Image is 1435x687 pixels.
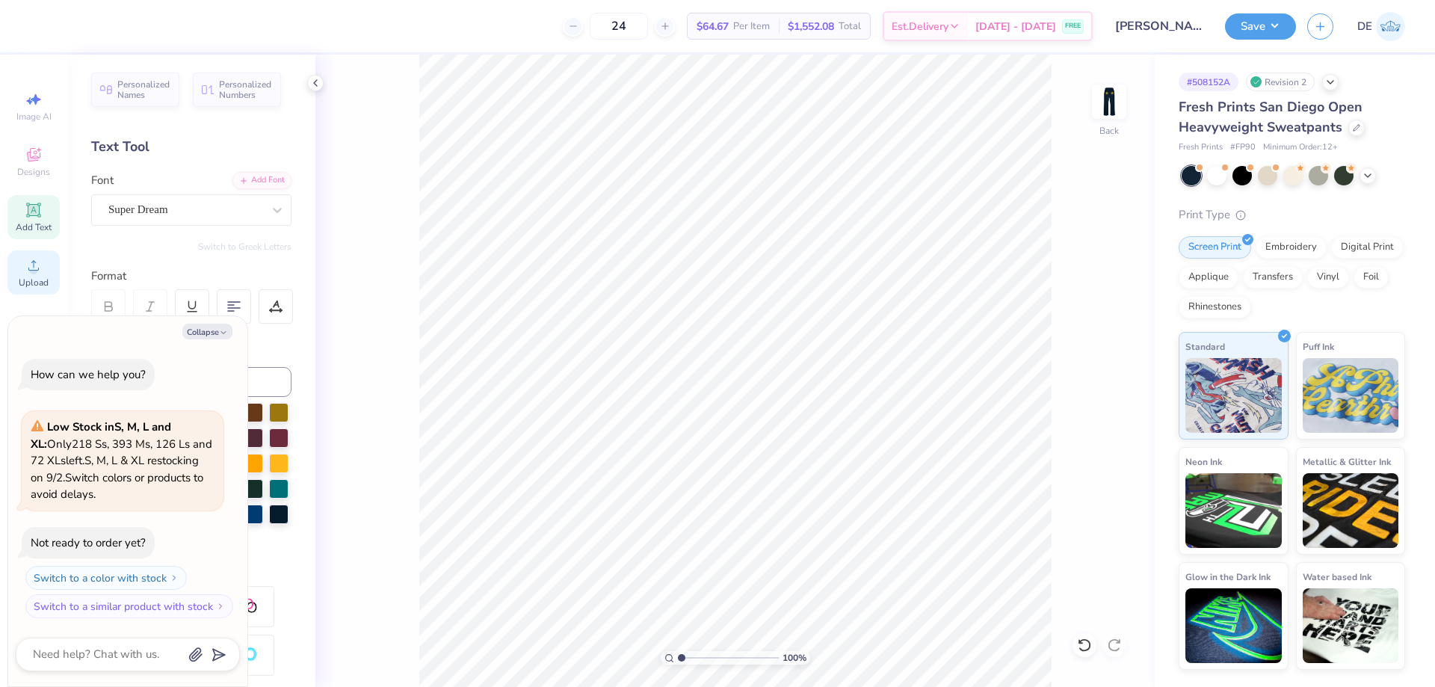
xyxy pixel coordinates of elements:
[1357,18,1372,35] span: DE
[1185,339,1225,354] span: Standard
[1065,21,1081,31] span: FREE
[31,419,171,452] strong: Low Stock in S, M, L and XL :
[1357,12,1405,41] a: DE
[1099,124,1119,138] div: Back
[31,367,146,382] div: How can we help you?
[1104,11,1214,41] input: Untitled Design
[1230,141,1256,154] span: # FP90
[1094,87,1124,117] img: Back
[1303,588,1399,663] img: Water based Ink
[1185,569,1271,585] span: Glow in the Dark Ink
[1179,98,1363,136] span: Fresh Prints San Diego Open Heavyweight Sweatpants
[1303,569,1371,585] span: Water based Ink
[1185,454,1222,469] span: Neon Ink
[733,19,770,34] span: Per Item
[1243,266,1303,289] div: Transfers
[1303,454,1391,469] span: Metallic & Glitter Ink
[1376,12,1405,41] img: Djian Evardoni
[91,172,114,189] label: Font
[1225,13,1296,40] button: Save
[1303,473,1399,548] img: Metallic & Glitter Ink
[788,19,834,34] span: $1,552.08
[31,419,212,502] span: Only 218 Ss, 393 Ms, 126 Ls and 72 XLs left. S, M, L & XL restocking on 9/2. Switch colors or pro...
[198,241,291,253] button: Switch to Greek Letters
[91,137,291,157] div: Text Tool
[16,221,52,233] span: Add Text
[1256,236,1327,259] div: Embroidery
[975,19,1056,34] span: [DATE] - [DATE]
[839,19,861,34] span: Total
[1179,236,1251,259] div: Screen Print
[1179,296,1251,318] div: Rhinestones
[216,602,225,611] img: Switch to a similar product with stock
[1185,358,1282,433] img: Standard
[697,19,729,34] span: $64.67
[590,13,648,40] input: – –
[1303,358,1399,433] img: Puff Ink
[25,566,187,590] button: Switch to a color with stock
[232,172,291,189] div: Add Font
[31,535,146,550] div: Not ready to order yet?
[1179,206,1405,224] div: Print Type
[1185,473,1282,548] img: Neon Ink
[170,573,179,582] img: Switch to a color with stock
[783,651,806,665] span: 100 %
[17,166,50,178] span: Designs
[91,268,293,285] div: Format
[1179,73,1238,91] div: # 508152A
[16,111,52,123] span: Image AI
[1179,141,1223,154] span: Fresh Prints
[1307,266,1349,289] div: Vinyl
[892,19,948,34] span: Est. Delivery
[19,277,49,289] span: Upload
[182,324,232,339] button: Collapse
[1185,588,1282,663] img: Glow in the Dark Ink
[25,594,233,618] button: Switch to a similar product with stock
[1354,266,1389,289] div: Foil
[219,79,272,100] span: Personalized Numbers
[1303,339,1334,354] span: Puff Ink
[117,79,170,100] span: Personalized Names
[1263,141,1338,154] span: Minimum Order: 12 +
[1179,266,1238,289] div: Applique
[1331,236,1404,259] div: Digital Print
[1246,73,1315,91] div: Revision 2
